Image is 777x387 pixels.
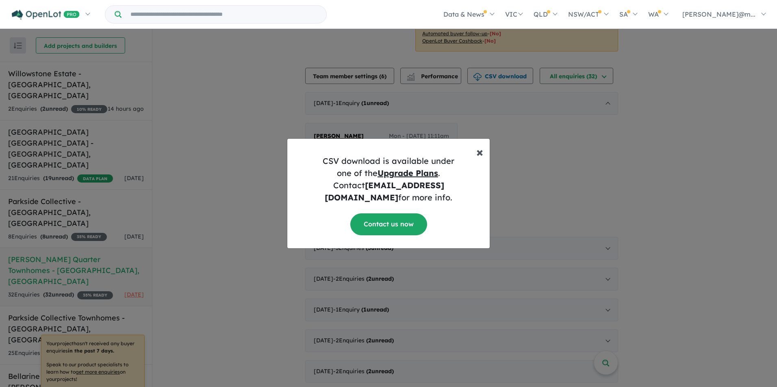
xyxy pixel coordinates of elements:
span: [PERSON_NAME]@m... [682,10,755,18]
strong: [EMAIL_ADDRESS][DOMAIN_NAME] [325,180,444,202]
u: Upgrade Plans [378,168,438,178]
span: × [476,144,483,160]
img: Openlot PRO Logo White [12,10,80,20]
input: Try estate name, suburb, builder or developer [123,6,325,23]
h5: CSV download is available under one of the . Contact for more info. [294,155,483,204]
a: Contact us now [350,213,427,235]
